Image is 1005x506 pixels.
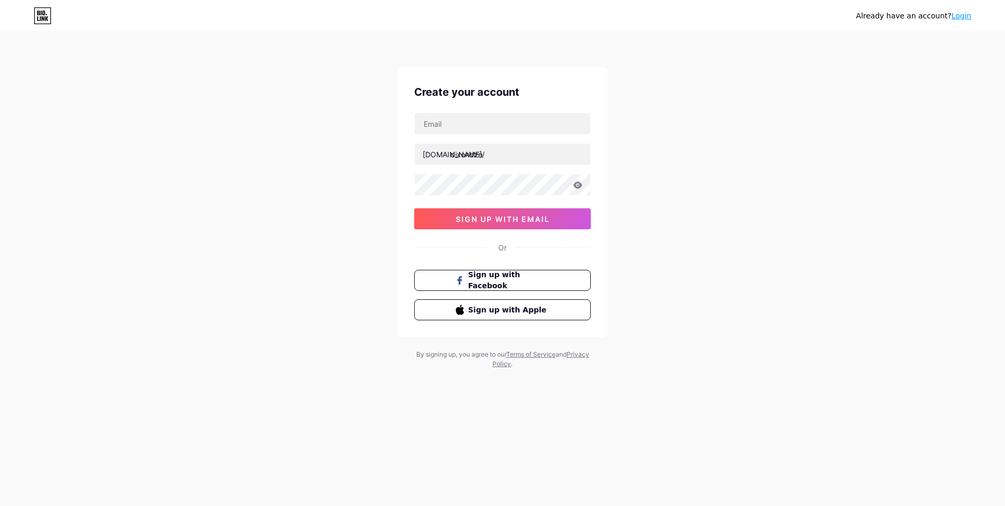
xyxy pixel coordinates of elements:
a: Login [951,12,971,20]
input: username [415,144,590,165]
span: sign up with email [456,215,550,224]
span: Sign up with Apple [468,305,550,316]
a: Terms of Service [506,350,556,358]
input: Email [415,113,590,134]
div: Create your account [414,84,591,100]
button: Sign up with Facebook [414,270,591,291]
div: Or [498,242,507,253]
button: sign up with email [414,208,591,229]
div: Already have an account? [856,11,971,22]
span: Sign up with Facebook [468,269,550,291]
div: By signing up, you agree to our and . [413,350,592,369]
div: [DOMAIN_NAME]/ [423,149,485,160]
button: Sign up with Apple [414,299,591,320]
